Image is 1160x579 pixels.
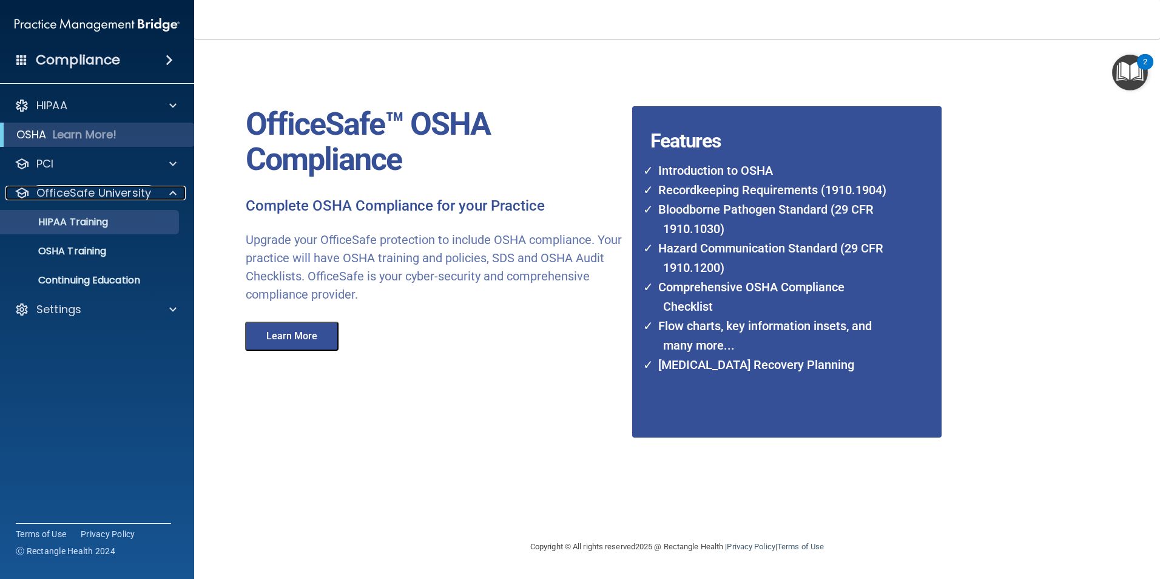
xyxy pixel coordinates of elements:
a: Learn More [237,332,351,341]
p: Upgrade your OfficeSafe protection to include OSHA compliance. Your practice will have OSHA train... [246,231,623,303]
p: HIPAA Training [8,216,108,228]
p: HIPAA [36,98,67,113]
p: PCI [36,157,53,171]
p: Continuing Education [8,274,174,286]
li: Comprehensive OSHA Compliance Checklist [651,277,894,316]
li: Flow charts, key information insets, and many more... [651,316,894,355]
h4: Features [632,106,909,130]
a: Privacy Policy [727,542,775,551]
a: Terms of Use [16,528,66,540]
p: Complete OSHA Compliance for your Practice [246,197,623,216]
button: Open Resource Center, 2 new notifications [1112,55,1148,90]
a: Settings [15,302,177,317]
button: Learn More [245,322,339,351]
li: Bloodborne Pathogen Standard (29 CFR 1910.1030) [651,200,894,239]
p: OfficeSafe™ OSHA Compliance [246,107,623,177]
a: PCI [15,157,177,171]
li: Hazard Communication Standard (29 CFR 1910.1200) [651,239,894,277]
a: OfficeSafe University [15,186,177,200]
li: [MEDICAL_DATA] Recovery Planning [651,355,894,374]
p: Learn More! [53,127,117,142]
span: Ⓒ Rectangle Health 2024 [16,545,115,557]
p: OfficeSafe University [36,186,151,200]
img: PMB logo [15,13,180,37]
div: Copyright © All rights reserved 2025 @ Rectangle Health | | [456,527,899,566]
li: Recordkeeping Requirements (1910.1904) [651,180,894,200]
div: 2 [1143,62,1147,78]
a: Terms of Use [777,542,824,551]
p: OSHA [16,127,47,142]
h4: Compliance [36,52,120,69]
p: Settings [36,302,81,317]
a: HIPAA [15,98,177,113]
li: Introduction to OSHA [651,161,894,180]
iframe: Drift Widget Chat Controller [950,493,1145,541]
a: Privacy Policy [81,528,135,540]
p: OSHA Training [8,245,106,257]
